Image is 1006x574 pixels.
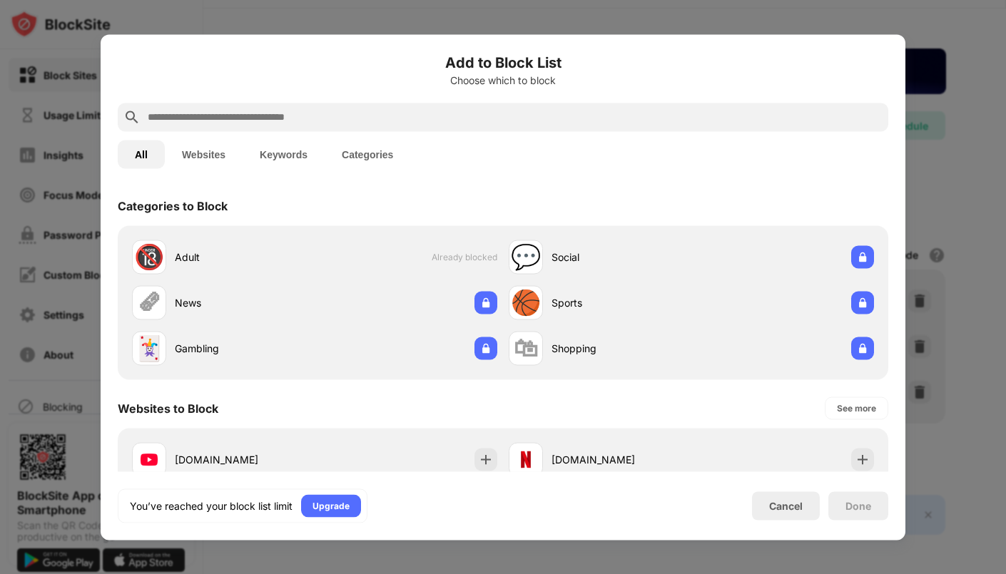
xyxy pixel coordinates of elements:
div: Upgrade [313,498,350,513]
div: Choose which to block [118,74,888,86]
div: You’ve reached your block list limit [130,498,293,513]
div: Done [845,500,871,511]
div: Gambling [175,341,315,356]
div: Sports [552,295,691,310]
button: All [118,140,165,168]
h6: Add to Block List [118,51,888,73]
div: Adult [175,250,315,265]
span: Already blocked [432,252,497,262]
div: Websites to Block [118,401,218,415]
div: 💬 [511,242,541,272]
button: Websites [165,140,243,168]
div: 🔞 [134,242,164,272]
img: search.svg [123,108,141,125]
div: News [175,295,315,310]
div: [DOMAIN_NAME] [175,452,315,467]
div: 🗞 [137,288,161,317]
button: Categories [325,140,410,168]
div: Categories to Block [118,198,228,212]
div: 🃏 [134,334,164,363]
div: Cancel [769,500,803,512]
button: Keywords [243,140,325,168]
div: 🛍 [514,334,538,363]
img: favicons [141,451,158,468]
div: [DOMAIN_NAME] [552,452,691,467]
div: 🏀 [511,288,541,317]
div: Shopping [552,341,691,356]
img: favicons [517,451,534,468]
div: Social [552,250,691,265]
div: See more [837,401,876,415]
